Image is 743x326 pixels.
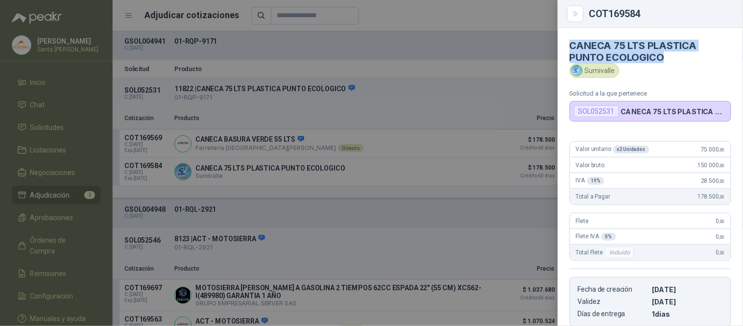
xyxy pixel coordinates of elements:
span: ,00 [719,147,725,152]
span: Valor bruto [576,162,604,169]
span: Flete [576,218,589,225]
p: Días de entrega [578,310,648,318]
p: [DATE] [652,298,723,306]
span: 28.500 [701,177,725,184]
p: Fecha de creación [578,285,648,294]
span: ,00 [719,234,725,240]
div: x 2 Unidades [613,146,649,153]
span: 0 [716,218,725,225]
span: 0 [716,233,725,240]
span: Valor unitario [576,146,649,153]
span: Flete IVA [576,233,616,241]
div: COT169584 [589,9,731,19]
div: Incluido [605,247,634,258]
p: 1 dias [652,310,723,318]
div: 19 % [587,177,605,185]
span: ,00 [719,163,725,168]
span: Total a Pagar [576,193,610,200]
span: Total Flete [576,247,636,258]
img: Company Logo [572,65,582,76]
span: 178.500 [697,193,725,200]
span: ,00 [719,194,725,200]
p: Solicitud a la que pertenece [570,90,731,97]
span: ,00 [719,219,725,224]
h4: CANECA 75 LTS PLASTICA PUNTO ECOLOGICO [570,40,731,63]
button: Close [570,8,581,20]
span: ,00 [719,250,725,255]
span: 75.000 [701,146,725,153]
span: 150.000 [697,162,725,169]
p: Validez [578,298,648,306]
div: SOL052531 [574,105,619,117]
div: 0 % [601,233,616,241]
div: Sumivalle [570,63,620,78]
span: 0 [716,249,725,256]
p: [DATE] [652,285,723,294]
span: IVA [576,177,604,185]
p: CANECA 75 LTS PLASTICA PUNTO ECOLOGICO [621,107,727,116]
span: ,00 [719,178,725,184]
